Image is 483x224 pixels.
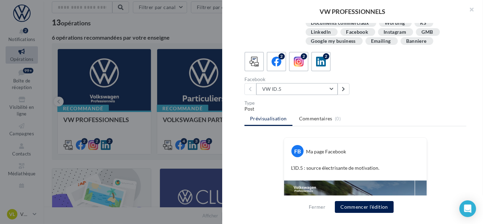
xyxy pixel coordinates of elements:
div: Ma page Facebook [306,148,346,155]
div: VW PROFESSIONNELS [233,8,472,15]
button: Fermer [306,203,328,211]
div: Google my business [311,39,356,44]
div: Linkedln [311,30,331,35]
button: VW ID.5 [256,83,338,95]
div: Documents commerciaux [311,21,369,26]
div: Emailing [371,39,391,44]
div: Post [244,105,466,112]
div: Type [244,101,466,105]
p: L’ID.5 : source électrisante de motivation. [291,165,420,171]
button: Commencer l'édition [335,201,394,213]
div: 2 [279,53,285,59]
div: Instagram [384,30,406,35]
span: Commentaires [299,115,332,122]
div: 2 [301,53,307,59]
div: GMB [421,30,433,35]
div: Banniere [406,39,427,44]
div: Wording [385,21,405,26]
div: Facebook [244,77,353,82]
div: 2 [323,53,329,59]
div: RS [420,21,426,26]
span: (0) [335,116,341,121]
div: FB [291,145,304,157]
div: Facebook [346,30,368,35]
div: Open Intercom Messenger [459,200,476,217]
